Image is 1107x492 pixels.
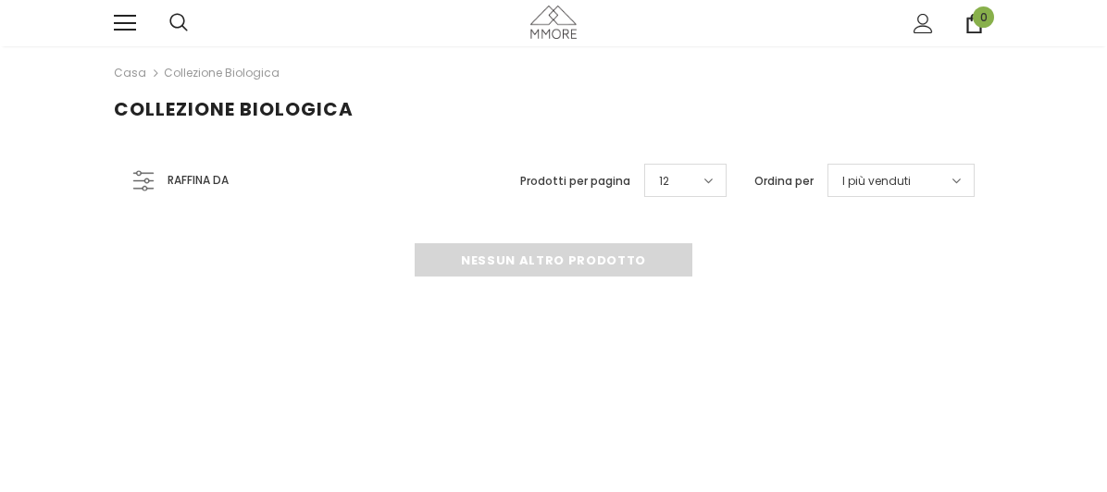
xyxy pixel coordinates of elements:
span: Raffina da [168,170,229,191]
span: 0 [973,6,994,28]
a: Casa [114,62,146,84]
img: Casi MMORE [530,6,577,38]
span: 12 [659,172,669,191]
a: 0 [964,14,984,33]
label: Ordina per [754,172,814,191]
span: Collezione biologica [114,96,354,122]
span: I più venduti [842,172,911,191]
label: Prodotti per pagina [520,172,630,191]
a: Collezione biologica [164,65,280,80]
